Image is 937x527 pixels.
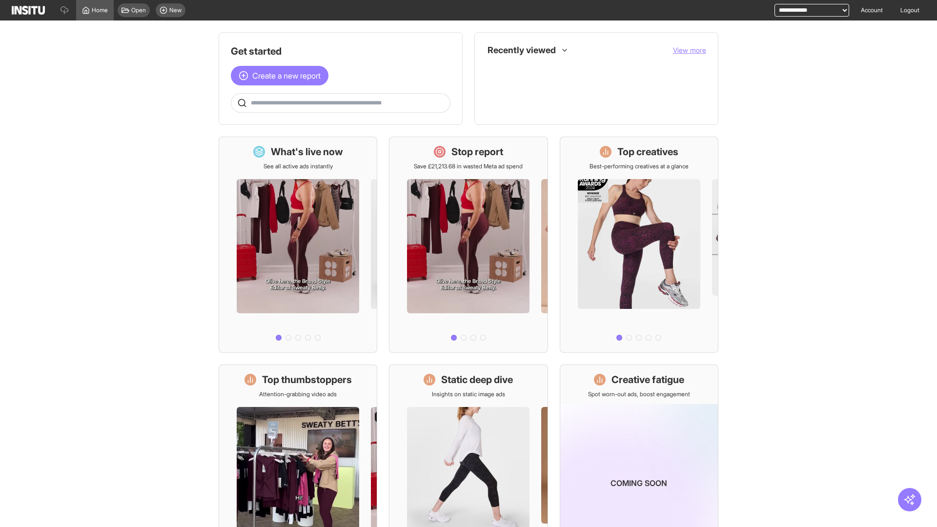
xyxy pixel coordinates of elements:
button: View more [673,45,706,55]
a: Top creativesBest-performing creatives at a glance [560,137,718,353]
p: Insights on static image ads [432,390,505,398]
h1: Get started [231,44,450,58]
span: View more [673,46,706,54]
h1: What's live now [271,145,343,159]
span: Home [92,6,108,14]
a: Stop reportSave £21,213.68 in wasted Meta ad spend [389,137,548,353]
p: Best-performing creatives at a glance [590,162,689,170]
h1: Stop report [451,145,503,159]
button: Create a new report [231,66,328,85]
h1: Static deep dive [441,373,513,386]
span: Create a new report [252,70,321,81]
span: New [169,6,182,14]
p: Attention-grabbing video ads [259,390,337,398]
p: Save £21,213.68 in wasted Meta ad spend [414,162,523,170]
img: Logo [12,6,45,15]
h1: Top creatives [617,145,678,159]
p: See all active ads instantly [264,162,333,170]
span: Open [131,6,146,14]
a: What's live nowSee all active ads instantly [219,137,377,353]
h1: Top thumbstoppers [262,373,352,386]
